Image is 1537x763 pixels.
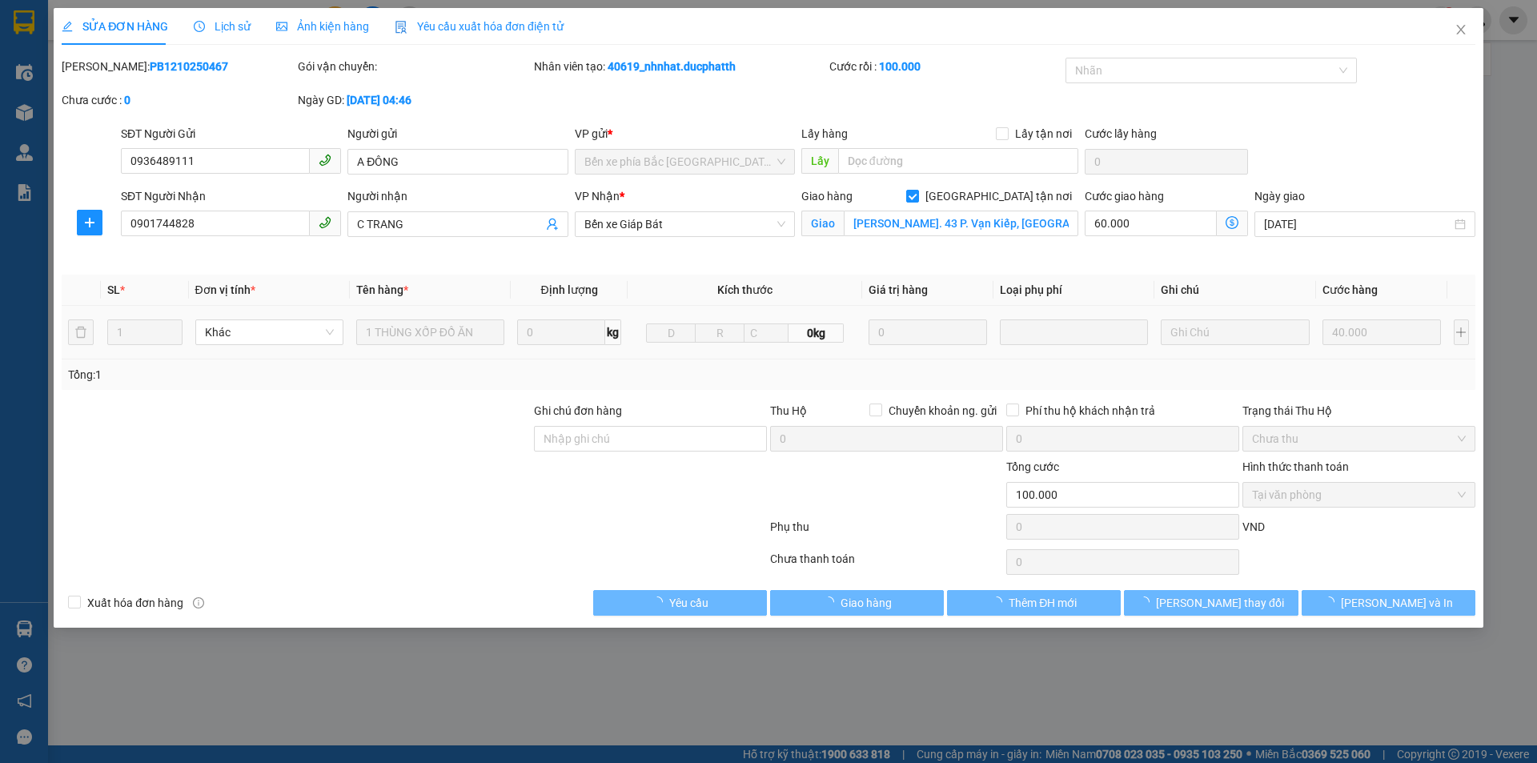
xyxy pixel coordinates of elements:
input: Giao tận nơi [844,211,1078,236]
span: Kích thước [717,283,773,296]
span: VND [1242,520,1265,533]
span: Giao hàng [841,594,892,612]
span: info-circle [193,597,204,608]
span: [PERSON_NAME] và In [1341,594,1453,612]
span: VP Nhận [575,190,620,203]
span: SỬA ĐƠN HÀNG [62,20,168,33]
span: 0kg [789,323,843,343]
input: R [695,323,744,343]
span: Bến xe Giáp Bát [584,212,785,236]
span: [PERSON_NAME] thay đổi [1156,594,1284,612]
b: [DATE] 04:46 [347,94,411,106]
div: Ngày GD: [298,91,531,109]
input: D [646,323,696,343]
span: SL [107,283,120,296]
div: Người nhận [347,187,568,205]
span: loading [1323,596,1341,608]
button: plus [1454,319,1469,345]
span: Giá trị hàng [869,283,928,296]
span: clock-circle [194,21,205,32]
span: Phí thu hộ khách nhận trả [1019,402,1162,420]
div: [PERSON_NAME]: [62,58,295,75]
input: Ghi Chú [1161,319,1309,345]
span: Thêm ĐH mới [1009,594,1077,612]
div: SĐT Người Nhận [121,187,341,205]
input: 0 [1322,319,1442,345]
div: Chưa cước : [62,91,295,109]
div: Trạng thái Thu Hộ [1242,402,1475,420]
span: plus [78,216,102,229]
input: 0 [869,319,988,345]
span: Ảnh kiện hàng [276,20,369,33]
button: [PERSON_NAME] thay đổi [1124,590,1298,616]
span: phone [319,154,331,167]
span: loading [991,596,1009,608]
input: Cước giao hàng [1085,211,1217,236]
input: Dọc đường [838,148,1078,174]
button: delete [68,319,94,345]
button: [PERSON_NAME] và In [1302,590,1475,616]
div: Người gửi [347,125,568,143]
div: SĐT Người Gửi [121,125,341,143]
label: Cước lấy hàng [1085,127,1157,140]
span: Chưa thu [1252,427,1466,451]
div: Nhân viên tạo: [534,58,826,75]
span: Khác [205,320,334,344]
input: Ghi chú đơn hàng [534,426,767,452]
label: Ngày giao [1254,190,1305,203]
b: PB1210250467 [150,60,228,73]
span: Cước hàng [1322,283,1378,296]
span: Giao [801,211,844,236]
span: Lấy hàng [801,127,848,140]
span: Đơn vị tính [195,283,255,296]
img: icon [395,21,407,34]
span: Lịch sử [194,20,251,33]
div: Phụ thu [768,518,1005,546]
label: Ghi chú đơn hàng [534,404,622,417]
input: VD: Bàn, Ghế [356,319,504,345]
span: Tổng cước [1006,460,1059,473]
div: Gói vận chuyển: [298,58,531,75]
span: [GEOGRAPHIC_DATA] tận nơi [919,187,1078,205]
button: Yêu cầu [593,590,767,616]
input: Cước lấy hàng [1085,149,1248,175]
button: Giao hàng [770,590,944,616]
span: Xuất hóa đơn hàng [81,594,190,612]
b: 0 [124,94,130,106]
span: close [1455,23,1467,36]
button: Thêm ĐH mới [947,590,1121,616]
span: Lấy tận nơi [1009,125,1078,143]
span: loading [1138,596,1156,608]
span: phone [319,216,331,229]
div: VP gửi [575,125,795,143]
div: Tổng: 1 [68,366,593,384]
span: picture [276,21,287,32]
th: Loại phụ phí [993,275,1154,306]
span: Lấy [801,148,838,174]
span: edit [62,21,73,32]
span: Giao hàng [801,190,853,203]
label: Hình thức thanh toán [1242,460,1349,473]
span: user-add [546,218,559,231]
button: Close [1439,8,1483,53]
span: dollar-circle [1226,216,1238,229]
span: Định lượng [540,283,597,296]
label: Cước giao hàng [1085,190,1164,203]
b: 100.000 [879,60,921,73]
b: 40619_nhnhat.ducphatth [608,60,736,73]
span: Yêu cầu xuất hóa đơn điện tử [395,20,564,33]
span: Yêu cầu [669,594,708,612]
th: Ghi chú [1154,275,1315,306]
button: plus [77,210,102,235]
div: Chưa thanh toán [768,550,1005,578]
span: kg [605,319,621,345]
span: loading [823,596,841,608]
span: Chuyển khoản ng. gửi [882,402,1003,420]
span: loading [652,596,669,608]
span: Tại văn phòng [1252,483,1466,507]
input: C [744,323,789,343]
span: Tên hàng [356,283,408,296]
span: Thu Hộ [770,404,807,417]
div: Cước rồi : [829,58,1062,75]
input: Ngày giao [1264,215,1451,233]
